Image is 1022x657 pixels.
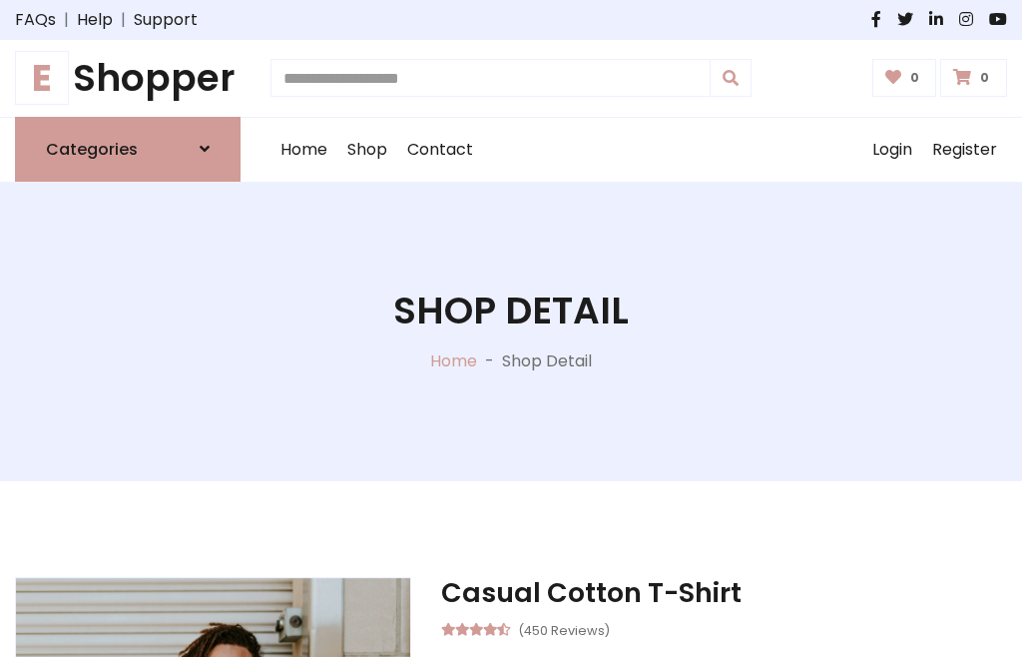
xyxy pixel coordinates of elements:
[270,118,337,182] a: Home
[975,69,994,87] span: 0
[441,577,1007,609] h3: Casual Cotton T-Shirt
[337,118,397,182] a: Shop
[477,349,502,373] p: -
[15,8,56,32] a: FAQs
[393,289,629,333] h1: Shop Detail
[518,617,610,641] small: (450 Reviews)
[56,8,77,32] span: |
[922,118,1007,182] a: Register
[113,8,134,32] span: |
[46,140,138,159] h6: Categories
[430,349,477,372] a: Home
[134,8,198,32] a: Support
[77,8,113,32] a: Help
[502,349,592,373] p: Shop Detail
[862,118,922,182] a: Login
[397,118,483,182] a: Contact
[15,56,241,101] a: EShopper
[15,56,241,101] h1: Shopper
[15,51,69,105] span: E
[872,59,937,97] a: 0
[905,69,924,87] span: 0
[940,59,1007,97] a: 0
[15,117,241,182] a: Categories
